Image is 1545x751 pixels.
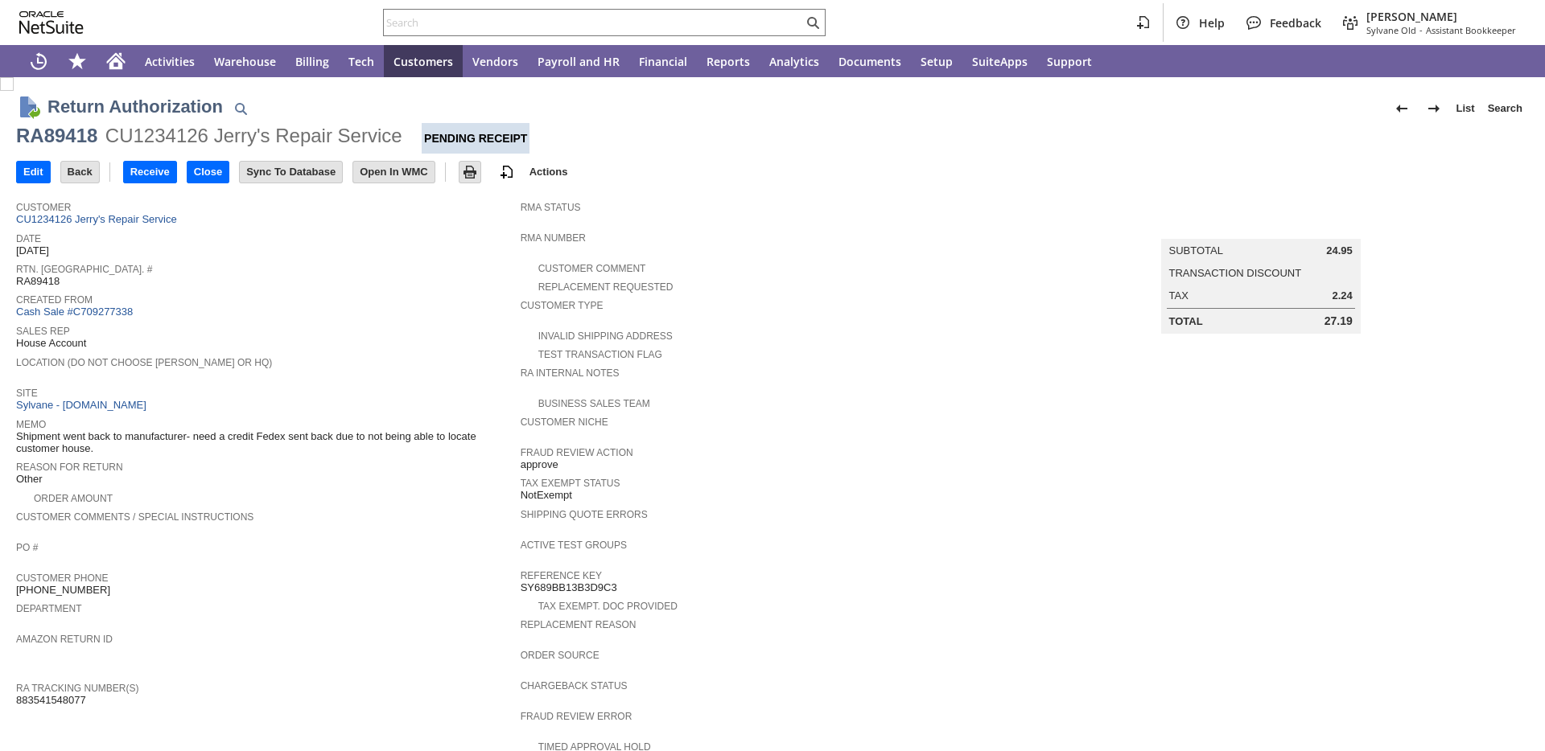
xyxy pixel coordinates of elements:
[204,45,286,77] a: Warehouse
[639,54,687,69] span: Financial
[16,473,43,486] span: Other
[105,123,402,149] div: CU1234126 Jerry's Repair Service
[1424,99,1444,118] img: Next
[1426,24,1516,36] span: Assistant Bookkeeper
[19,11,84,34] svg: logo
[1270,15,1321,31] span: Feedback
[295,54,329,69] span: Billing
[16,399,150,411] a: Sylvane - [DOMAIN_NAME]
[187,162,229,183] input: Close
[1332,289,1352,302] span: 2.24
[460,162,480,182] img: Print
[16,584,110,597] span: [PHONE_NUMBER]
[521,581,617,594] span: SY689BB13B3D9C3
[231,99,250,118] img: Quick Find
[629,45,697,77] a: Financial
[521,458,558,471] span: approve
[521,478,620,489] a: Tax Exempt Status
[286,45,339,77] a: Billing
[17,162,50,183] input: Edit
[16,326,70,337] a: Sales Rep
[16,462,123,473] a: Reason For Return
[240,162,342,183] input: Sync To Database
[135,45,204,77] a: Activities
[523,166,575,178] a: Actions
[521,509,648,520] a: Shipping Quote Errors
[16,244,49,257] span: [DATE]
[16,419,46,430] a: Memo
[16,294,93,306] a: Created From
[16,603,82,614] a: Department
[472,54,518,69] span: Vendors
[1169,244,1223,256] a: Subtotal
[972,54,1028,69] span: SuiteApps
[521,417,608,428] a: Customer Niche
[384,13,803,32] input: Search
[1326,244,1353,257] span: 24.95
[962,45,1037,77] a: SuiteApps
[459,162,480,183] input: Print
[521,540,627,551] a: Active Test Groups
[538,349,662,360] a: Test Transaction Flag
[521,650,599,661] a: Order Source
[521,570,602,581] a: Reference Key
[16,213,181,225] a: CU1234126 Jerry's Repair Service
[538,330,673,342] a: Invalid Shipping Address
[16,694,86,707] span: 883541548077
[697,45,760,77] a: Reports
[528,45,629,77] a: Payroll and HR
[348,54,374,69] span: Tech
[61,162,99,183] input: Back
[538,398,650,409] a: Business Sales Team
[1366,24,1416,36] span: Sylvane Old
[16,634,113,645] a: Amazon Return ID
[538,54,620,69] span: Payroll and HR
[16,233,41,244] a: Date
[34,493,113,504] a: Order Amount
[538,263,646,274] a: Customer Comment
[521,680,628,691] a: Chargeback Status
[1169,315,1203,327] a: Total
[16,357,272,368] a: Location (Do Not Choose [PERSON_NAME] or HQ)
[16,511,253,523] a: Customer Comments / Special Instructions
[1419,24,1423,36] span: -
[16,430,513,455] span: Shipment went back to manufacturer- need a credit Fedex sent back due to not being able to locate...
[97,45,135,77] a: Home
[911,45,962,77] a: Setup
[1037,45,1102,77] a: Support
[521,367,620,379] a: RA Internal Notes
[16,123,97,149] div: RA89418
[16,683,138,694] a: RA Tracking Number(s)
[538,601,678,612] a: Tax Exempt. Doc Provided
[16,202,71,213] a: Customer
[145,54,195,69] span: Activities
[1481,96,1529,121] a: Search
[393,54,453,69] span: Customers
[538,281,674,293] a: Replacement Requested
[521,300,604,311] a: Customer Type
[339,45,384,77] a: Tech
[353,162,435,183] input: Open In WMC
[1169,267,1302,279] a: Transaction Discount
[1169,289,1189,302] a: Tax
[124,162,176,183] input: Receive
[16,572,108,584] a: Customer Phone
[521,489,572,502] span: NotExempt
[58,45,97,77] div: Shortcuts
[760,45,829,77] a: Analytics
[521,232,586,244] a: RMA Number
[1047,54,1092,69] span: Support
[463,45,528,77] a: Vendors
[47,93,223,120] h1: Return Authorization
[921,54,953,69] span: Setup
[803,13,822,32] svg: Search
[521,447,633,458] a: Fraud Review Action
[214,54,276,69] span: Warehouse
[1366,9,1516,24] span: [PERSON_NAME]
[497,162,517,182] img: add-record.svg
[1392,99,1411,118] img: Previous
[16,264,152,275] a: Rtn. [GEOGRAPHIC_DATA]. #
[422,123,529,154] div: Pending Receipt
[521,202,581,213] a: RMA Status
[29,51,48,71] svg: Recent Records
